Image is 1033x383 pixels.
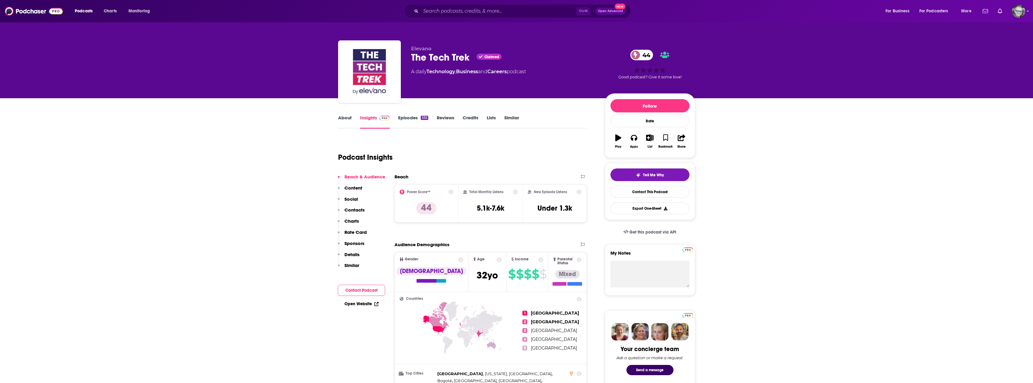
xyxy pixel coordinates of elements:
p: 44 [416,202,436,214]
span: Parental Status [557,257,576,265]
h2: Total Monthly Listens [469,190,503,194]
div: Ask a question or make a request. [616,355,683,360]
div: Rate [610,115,689,127]
span: Age [477,257,485,261]
span: [GEOGRAPHIC_DATA] [531,328,577,333]
span: Elevano [411,46,431,52]
div: Play [615,145,621,149]
a: Episodes532 [398,115,428,129]
span: 1 [522,311,527,316]
button: Play [610,130,626,152]
p: Reach & Audience [344,174,385,180]
a: Show notifications dropdown [995,6,1005,16]
span: 32 yo [477,269,498,281]
img: User Profile [1012,5,1025,18]
a: Pro website [683,312,693,318]
span: $ [516,269,523,279]
span: and [478,69,487,74]
div: [DEMOGRAPHIC_DATA] [396,267,467,275]
button: Share [673,130,689,152]
span: [GEOGRAPHIC_DATA] [531,319,579,325]
img: Jon Profile [671,323,689,341]
span: Charts [104,7,117,15]
img: Podchaser - Follow, Share and Rate Podcasts [5,5,63,17]
span: $ [524,269,531,279]
img: Podchaser Pro [683,313,693,318]
p: Charts [344,218,359,224]
span: [GEOGRAPHIC_DATA] [531,337,577,342]
span: [GEOGRAPHIC_DATA] [531,310,579,316]
h3: Under 1.3k [537,204,572,213]
button: open menu [881,6,917,16]
span: [US_STATE], [GEOGRAPHIC_DATA] [485,371,552,376]
p: Details [344,252,360,257]
span: Tell Me Why [643,173,664,177]
a: Open Website [344,301,379,306]
a: Similar [504,115,519,129]
span: [GEOGRAPHIC_DATA] [531,345,577,351]
a: Reviews [437,115,454,129]
button: Follow [610,99,689,112]
button: Social [338,196,358,207]
a: About [338,115,352,129]
button: Similar [338,262,359,274]
button: List [642,130,658,152]
span: Good podcast? Give it some love! [618,75,682,79]
h3: 5.1k-7.6k [477,204,504,213]
p: Content [344,185,362,191]
span: For Business [886,7,909,15]
div: Search podcasts, credits, & more... [410,4,637,18]
a: Pro website [683,246,693,252]
h2: Reach [395,174,408,180]
button: tell me why sparkleTell Me Why [610,168,689,181]
button: open menu [915,6,957,16]
h2: Power Score™ [407,190,430,194]
span: Claimed [484,55,499,58]
a: Show notifications dropdown [980,6,990,16]
span: 4 [522,337,527,342]
span: [GEOGRAPHIC_DATA] [437,371,483,376]
a: Credits [463,115,478,129]
img: The Tech Trek [339,42,400,102]
button: Reach & Audience [338,174,385,185]
span: New [615,4,626,9]
div: 44Good podcast? Give it some love! [605,46,695,83]
button: Send a message [626,365,673,375]
button: Rate Card [338,229,367,240]
div: A daily podcast [411,68,526,75]
span: 44 [636,50,653,60]
button: Open AdvancedNew [595,8,626,15]
span: Open Advanced [598,10,623,13]
button: Show profile menu [1012,5,1025,18]
img: tell me why sparkle [636,173,641,177]
div: 532 [421,116,428,120]
h2: Audience Demographics [395,242,449,247]
span: $ [532,269,539,279]
div: Mixed [555,270,580,278]
p: Contacts [344,207,365,213]
p: Social [344,196,358,202]
img: Sydney Profile [611,323,629,341]
input: Search podcasts, credits, & more... [421,6,576,16]
span: 5 [522,346,527,350]
span: Podcasts [75,7,93,15]
button: Charts [338,218,359,229]
button: Contacts [338,207,365,218]
img: Jules Profile [651,323,669,341]
p: Similar [344,262,359,268]
h3: Top Cities [400,372,435,375]
h2: New Episode Listens [534,190,567,194]
img: Podchaser Pro [683,247,693,252]
img: Podchaser Pro [379,116,390,121]
span: Gender [405,257,418,261]
button: Apps [626,130,642,152]
span: 3 [522,328,527,333]
h1: Podcast Insights [338,153,393,162]
div: Apps [630,145,638,149]
a: Contact This Podcast [610,186,689,198]
button: Content [338,185,362,196]
a: Business [456,69,478,74]
span: Logged in as wilsonrcraig [1012,5,1025,18]
span: For Podcasters [919,7,948,15]
a: 44 [630,50,653,60]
